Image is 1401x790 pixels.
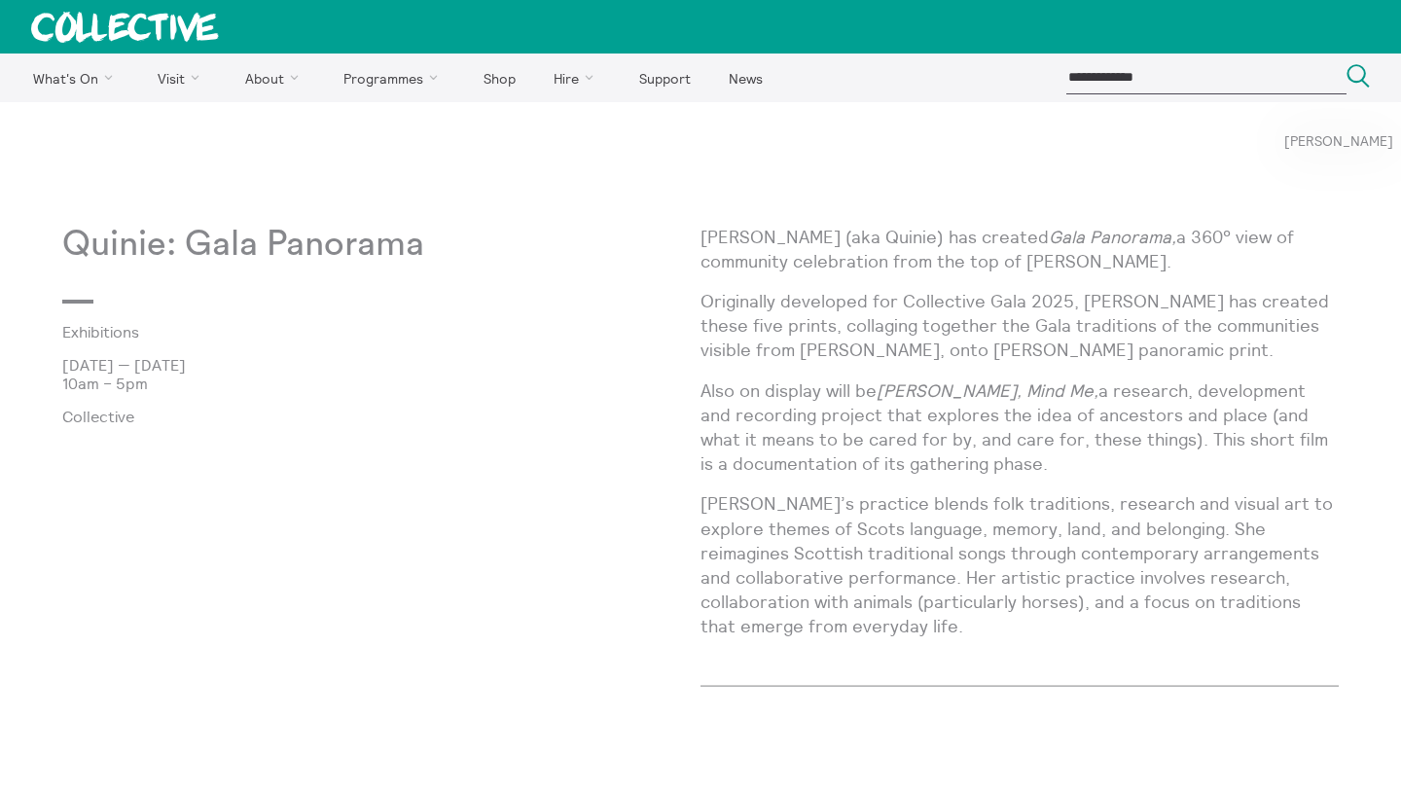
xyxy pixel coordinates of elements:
p: [DATE] — [DATE] [62,356,700,374]
p: [PERSON_NAME]’s practice blends folk traditions, research and visual art to explore themes of Sco... [700,491,1339,638]
a: Hire [537,54,619,102]
a: What's On [16,54,137,102]
p: Originally developed for Collective Gala 2025, [PERSON_NAME] has created these five prints, colla... [700,289,1339,363]
p: Also on display will be a research, development and recording project that explores the idea of a... [700,378,1339,477]
em: [PERSON_NAME], Mind Me, [877,379,1098,402]
a: Programmes [327,54,463,102]
a: About [228,54,323,102]
a: News [711,54,779,102]
p: Quinie: Gala Panorama [62,225,700,265]
a: Shop [466,54,532,102]
p: 10am – 5pm [62,375,700,392]
p: [PERSON_NAME] (aka Quinie) has created a 360° view of community celebration from the top of [PERS... [700,225,1339,273]
em: Gala Panorama, [1049,226,1176,248]
a: Visit [141,54,225,102]
a: Support [622,54,707,102]
a: Exhibitions [62,323,669,341]
p: Collective [62,408,700,425]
